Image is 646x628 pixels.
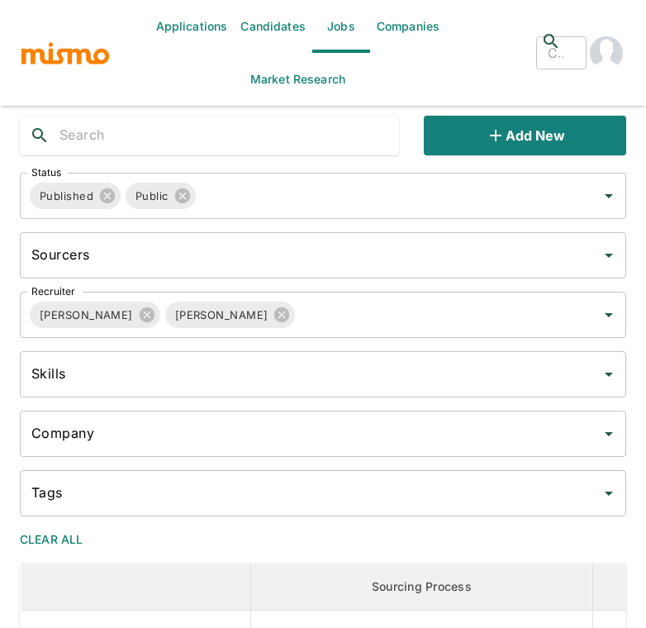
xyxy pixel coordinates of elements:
[244,53,352,106] a: Market Research
[597,422,620,445] button: Open
[587,26,626,79] button: account of current user
[597,244,620,267] button: Open
[30,183,121,209] div: Published
[20,532,83,546] span: Clear All
[126,187,178,206] span: Public
[30,187,103,206] span: Published
[424,116,626,155] button: Add new
[597,482,620,505] button: Open
[20,116,59,155] button: search
[165,302,296,328] div: [PERSON_NAME]
[597,363,620,386] button: Open
[59,122,399,149] input: Search
[126,183,196,209] div: Public
[250,564,592,611] th: Sourcing Process
[165,306,278,325] span: [PERSON_NAME]
[30,306,143,325] span: [PERSON_NAME]
[31,284,75,298] label: Recruiter
[541,41,579,64] input: Candidate search
[597,303,620,326] button: Open
[590,36,623,69] img: Carmen Vilachá
[30,302,160,328] div: [PERSON_NAME]
[20,40,111,65] img: logo
[597,184,620,207] button: Open
[31,165,61,179] label: Status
